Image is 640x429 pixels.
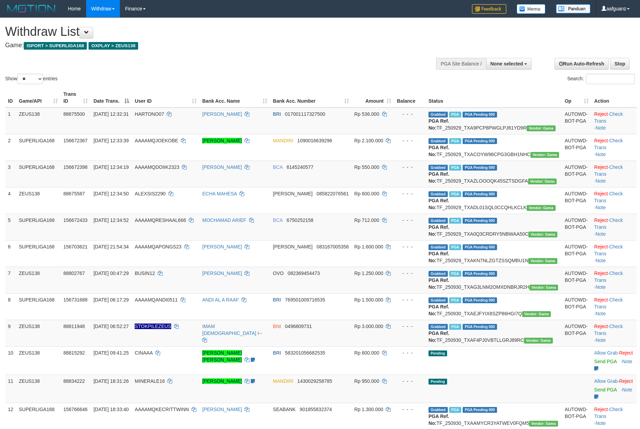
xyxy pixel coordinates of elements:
a: Reject [594,191,608,196]
a: Stop [610,58,630,70]
span: 156672398 [63,164,87,170]
span: Copy 082369454473 to clipboard [288,270,320,276]
div: - - - [397,406,423,413]
h1: Withdraw List [5,25,420,39]
span: AAAAMQKECRITTWINN [135,407,189,412]
td: ZEUS138 [16,320,61,346]
div: - - - [397,243,423,250]
div: PGA Site Balance / [436,58,486,70]
span: · [594,378,619,384]
td: 10 [5,346,16,375]
span: Copy 017001117327500 to clipboard [285,111,325,117]
td: · · [591,320,637,346]
span: Rp 550.000 [354,164,379,170]
th: Balance [394,88,426,108]
span: Marked by aafsoycanthlai [449,165,461,171]
span: Pending [429,350,447,356]
img: MOTION_logo.png [5,3,58,14]
span: [DATE] 12:34:52 [93,217,128,223]
td: AUTOWD-BOT-PGA [562,240,591,267]
a: Check Trans [594,111,623,124]
span: Vendor URL: https://trx31.1velocity.biz [529,285,558,290]
span: 156672367 [63,138,87,143]
span: Rp 3.000.000 [354,324,383,329]
span: SEABANK [273,407,296,412]
td: SUPERLIGA168 [16,214,61,240]
span: Copy 083167005358 to clipboard [317,244,349,249]
a: Allow Grab [594,378,618,384]
span: Vendor URL: https://trx31.1velocity.biz [527,125,556,131]
td: TF_250929_TXA0Q3CRDRY5NBWAA50C [426,214,562,240]
b: PGA Ref. No: [429,118,449,131]
span: MINERALE16 [135,378,165,384]
div: - - - [397,323,423,330]
span: Rp 1.300.000 [354,407,383,412]
a: Reject [594,111,608,117]
td: TF_250930_TXAG3LNM2OMXDNBRJR2H [426,267,562,293]
span: 88834222 [63,378,85,384]
div: - - - [397,217,423,224]
a: Check Trans [594,407,623,419]
span: Rp 536.000 [354,111,379,117]
a: Note [596,152,606,157]
span: 88815292 [63,350,85,356]
span: PGA Pending [463,324,497,330]
a: Reject [619,350,633,356]
span: Grabbed [429,324,448,330]
span: OVO [273,270,283,276]
span: PGA Pending [463,138,497,144]
button: None selected [486,58,532,70]
span: BUSIN12 [135,270,155,276]
a: Check Trans [594,138,623,150]
span: Vendor URL: https://trx31.1velocity.biz [528,232,557,237]
div: - - - [397,349,423,356]
span: 88802767 [63,270,85,276]
span: Marked by aafpengsreynich [449,191,461,197]
td: · [591,346,637,375]
div: - - - [397,137,423,144]
b: PGA Ref. No: [429,251,449,263]
a: ECHA MAHESA [202,191,237,196]
input: Search: [586,74,635,84]
span: PGA Pending [463,112,497,118]
span: 156766646 [63,407,87,412]
span: 88675500 [63,111,85,117]
td: AUTOWD-BOT-PGA [562,108,591,134]
div: - - - [397,111,423,118]
span: Rp 1.500.000 [354,297,383,303]
a: Reject [594,297,608,303]
td: ZEUS138 [16,375,61,403]
a: Reject [594,217,608,223]
span: Vendor URL: https://trx31.1velocity.biz [528,258,557,264]
td: TF_250929_TXAZLOOOQK45SZTSDGFA [426,161,562,187]
span: BRI [273,350,281,356]
a: Reject [594,270,608,276]
td: TF_250929_TXAKN7NLZGTZSSQMBU1N [426,240,562,267]
span: Rp 712.000 [354,217,379,223]
td: 6 [5,240,16,267]
span: [PERSON_NAME] [273,191,312,196]
span: Marked by aafsoycanthlai [449,218,461,224]
span: CINAAA [135,350,152,356]
a: Note [596,420,606,426]
span: Grabbed [429,138,448,144]
span: Grabbed [429,271,448,277]
span: Pending [429,379,447,385]
span: Vendor URL: https://trx31.1velocity.biz [522,311,551,317]
span: PGA Pending [463,165,497,171]
th: Bank Acc. Number: activate to sort column ascending [270,88,351,108]
td: · · [591,161,637,187]
span: PGA Pending [463,191,497,197]
span: Copy 583201056682535 to clipboard [285,350,325,356]
span: Marked by aafchhiseyha [449,244,461,250]
th: Bank Acc. Name: activate to sort column ascending [199,88,270,108]
span: Copy 6750252158 to clipboard [287,217,313,223]
a: Note [596,311,606,316]
td: TF_250929_TXADL01SQL0CCQHLKCLK [426,187,562,214]
td: TF_250929_TXACOYW96CPG3GBH1NHC [426,134,562,161]
span: [DATE] 00:47:29 [93,270,128,276]
b: PGA Ref. No: [429,171,449,184]
span: Copy 085822076561 to clipboard [317,191,349,196]
th: Game/API: activate to sort column ascending [16,88,61,108]
th: ID [5,88,16,108]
